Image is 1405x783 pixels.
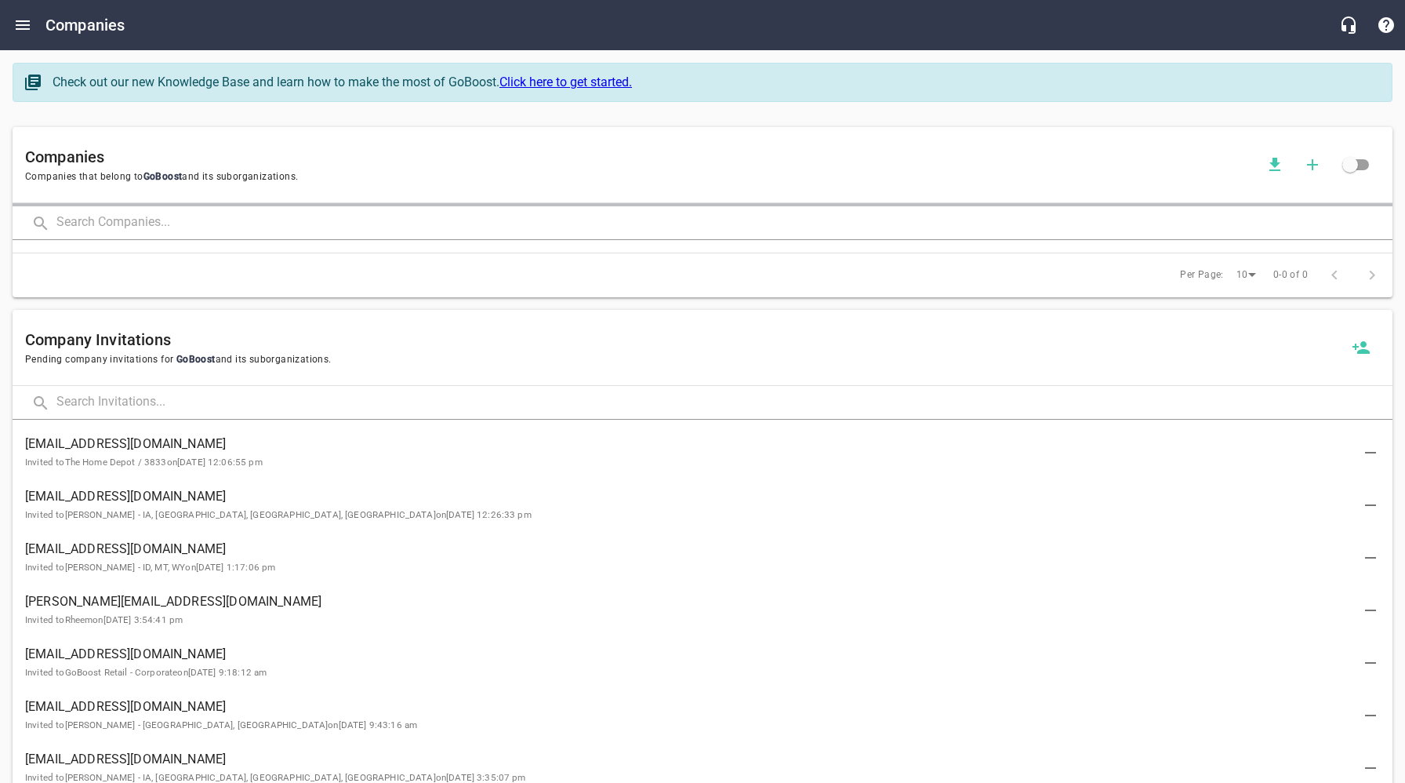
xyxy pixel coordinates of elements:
[173,354,215,365] span: GoBoost
[25,509,532,520] small: Invited to [PERSON_NAME] - IA, [GEOGRAPHIC_DATA], [GEOGRAPHIC_DATA], [GEOGRAPHIC_DATA] on [DATE] ...
[25,772,526,783] small: Invited to [PERSON_NAME] - IA, [GEOGRAPHIC_DATA], [GEOGRAPHIC_DATA], [GEOGRAPHIC_DATA] on [DATE] ...
[25,719,417,730] small: Invited to [PERSON_NAME] - [GEOGRAPHIC_DATA], [GEOGRAPHIC_DATA] on [DATE] 9:43:16 am
[25,144,1256,169] h6: Companies
[1294,146,1331,184] button: Add a new company
[1352,434,1389,472] button: Delete Invitation
[53,73,1376,92] div: Check out our new Knowledge Base and learn how to make the most of GoBoost.
[25,169,1256,185] span: Companies that belong to and its suborganizations.
[143,171,183,182] span: GoBoost
[1230,264,1262,286] div: 10
[25,540,1355,559] span: [EMAIL_ADDRESS][DOMAIN_NAME]
[25,435,1355,453] span: [EMAIL_ADDRESS][DOMAIN_NAME]
[1352,644,1389,682] button: Delete Invitation
[1342,329,1380,366] button: Invite a new company
[25,697,1355,716] span: [EMAIL_ADDRESS][DOMAIN_NAME]
[25,592,1355,611] span: [PERSON_NAME][EMAIL_ADDRESS][DOMAIN_NAME]
[1273,268,1308,283] span: 0-0 of 0
[1256,146,1294,184] button: Download companies
[1352,592,1389,629] button: Delete Invitation
[1330,6,1367,44] button: Live Chat
[1180,268,1224,283] span: Per Page:
[56,206,1392,240] input: Search Companies...
[1367,6,1405,44] button: Support Portal
[25,352,1342,368] span: Pending company invitations for and its suborganizations.
[4,6,42,44] button: Open drawer
[1331,146,1369,184] span: Click to view all companies
[25,645,1355,664] span: [EMAIL_ADDRESS][DOMAIN_NAME]
[25,457,263,468] small: Invited to The Home Depot / 3833 on [DATE] 12:06:55 pm
[25,614,183,625] small: Invited to Rheem on [DATE] 3:54:41 pm
[1352,486,1389,524] button: Delete Invitation
[25,327,1342,352] h6: Company Invitations
[25,487,1355,506] span: [EMAIL_ADDRESS][DOMAIN_NAME]
[1352,697,1389,734] button: Delete Invitation
[56,386,1392,420] input: Search Invitations...
[25,562,275,573] small: Invited to [PERSON_NAME] - ID, MT, WY on [DATE] 1:17:06 pm
[499,75,632,89] a: Click here to get started.
[25,750,1355,769] span: [EMAIL_ADDRESS][DOMAIN_NAME]
[25,667,267,678] small: Invited to GoBoost Retail - Corporate on [DATE] 9:18:12 am
[45,13,125,38] h6: Companies
[1352,539,1389,577] button: Delete Invitation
